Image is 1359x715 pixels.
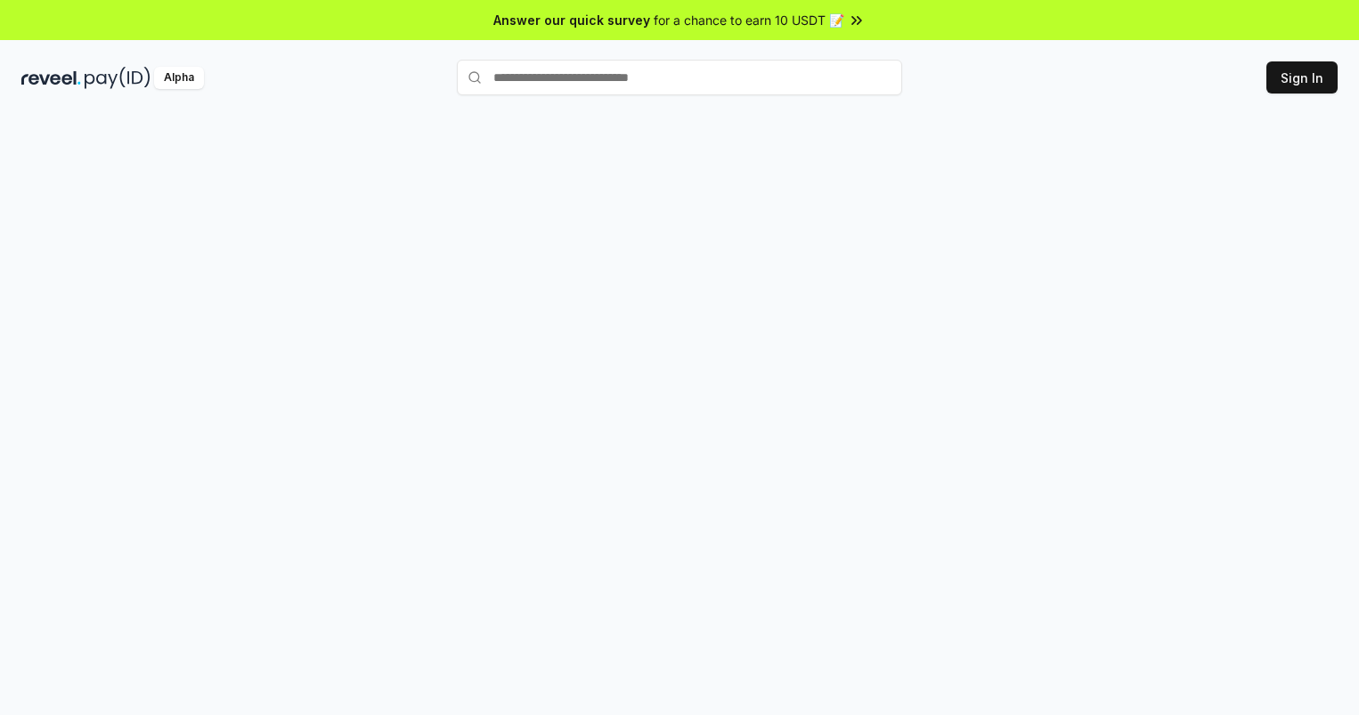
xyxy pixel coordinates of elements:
span: Answer our quick survey [493,11,650,29]
img: pay_id [85,67,151,89]
img: reveel_dark [21,67,81,89]
button: Sign In [1266,61,1338,93]
span: for a chance to earn 10 USDT 📝 [654,11,844,29]
div: Alpha [154,67,204,89]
